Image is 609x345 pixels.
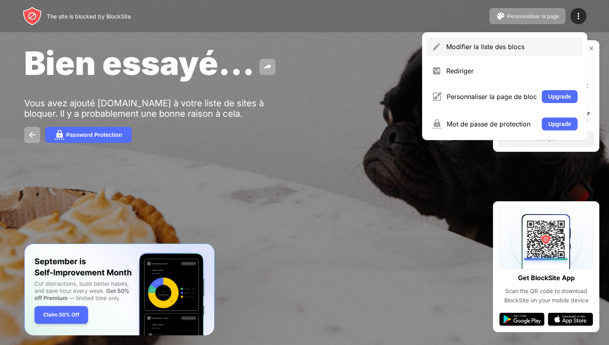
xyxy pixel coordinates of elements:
img: rate-us-close.svg [588,45,594,52]
img: menu-password.svg [432,119,442,129]
img: menu-redirect.svg [432,66,441,76]
img: password.svg [55,130,64,140]
img: app-store.svg [548,313,593,326]
div: Password Protection [66,132,122,138]
button: Upgrade [542,118,578,130]
div: Get BlockSite App [518,272,575,284]
img: back.svg [27,130,37,140]
img: menu-customize.svg [432,92,442,101]
div: Vous avez ajouté [DOMAIN_NAME] à votre liste de sites à bloquer. Il y a probablement une bonne ra... [24,98,273,119]
div: The site is blocked by BlockSite [47,13,131,20]
img: menu-icon.svg [574,11,583,21]
button: Upgrade [542,90,578,103]
div: Modifier la liste des blocs [446,43,578,51]
div: Rediriger [446,67,578,75]
div: Personnaliser la page de bloc [447,93,537,101]
iframe: Banner [24,244,215,336]
img: google-play.svg [499,313,545,326]
div: Personnaliser la page [507,13,559,19]
img: header-logo.svg [23,6,42,26]
img: share.svg [263,62,272,72]
div: Scan the QR code to download BlockSite on your mobile device [499,287,593,305]
div: Mot de passe de protection [447,120,537,128]
img: menu-pencil.svg [432,42,441,52]
button: Personnaliser la page [489,8,565,24]
button: Password Protection [45,127,132,143]
img: qrcode.svg [499,208,593,269]
span: Bien essayé... [24,43,255,83]
img: pallet.svg [496,11,505,21]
